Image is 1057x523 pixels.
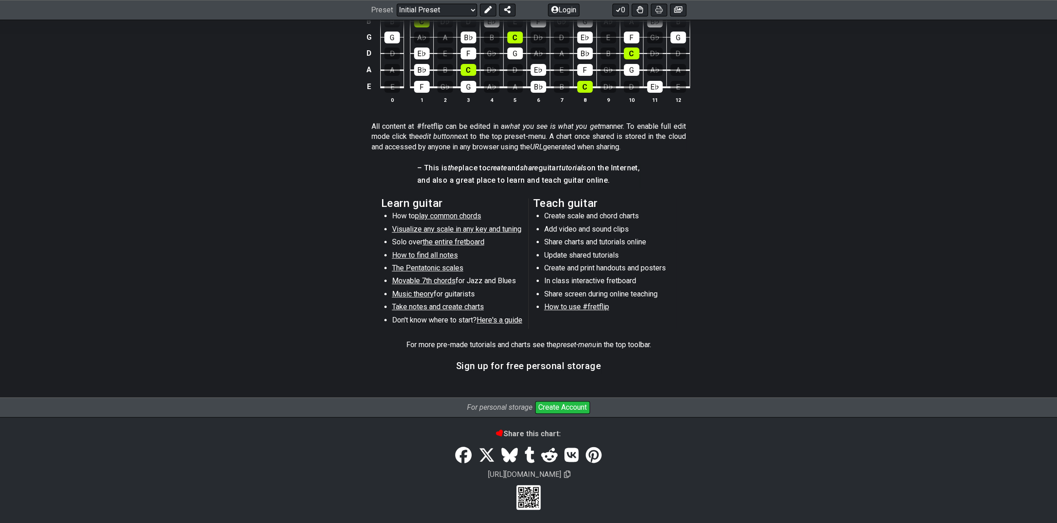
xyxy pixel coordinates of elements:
[480,4,496,16] button: Edit Preset
[484,32,499,43] div: B
[535,401,590,414] button: Create Account
[392,225,521,233] span: Visualize any scale in any key and tuning
[544,302,609,311] span: How to use #fretflip
[392,276,522,289] li: for Jazz and Blues
[392,302,484,311] span: Take notes and create charts
[651,4,667,16] button: Print
[484,81,499,93] div: A♭
[530,143,543,151] em: URL
[363,45,374,62] td: D
[670,4,686,16] button: Create image
[582,443,605,468] a: Pinterest
[533,198,676,208] h2: Teach guitar
[480,95,503,105] th: 4
[526,95,550,105] th: 6
[670,32,686,43] div: G
[448,164,458,172] em: the
[561,443,582,468] a: VK
[538,443,561,468] a: Reddit
[531,64,546,76] div: E♭
[624,16,639,27] div: A
[461,16,476,27] div: D
[577,48,593,59] div: B♭
[456,361,601,371] h3: Sign up for free personal storage
[414,81,430,93] div: F
[559,164,587,172] em: tutorials
[544,237,675,250] li: Share charts and tutorials online
[452,443,475,468] a: Share on Facebook
[531,81,546,93] div: B♭
[647,64,663,76] div: A♭
[521,443,538,468] a: Tumblr
[437,81,453,93] div: G♭
[600,16,616,27] div: A♭
[507,64,523,76] div: D
[484,64,499,76] div: D♭
[363,62,374,79] td: A
[647,32,663,43] div: G♭
[499,4,515,16] button: Share Preset
[397,4,477,16] select: Preset
[457,95,480,105] th: 3
[624,48,639,59] div: C
[392,264,463,272] span: The Pentatonic scales
[461,64,476,76] div: C
[384,64,400,76] div: A
[461,81,476,93] div: G
[600,48,616,59] div: B
[554,16,569,27] div: G♭
[544,263,675,276] li: Create and print handouts and posters
[624,64,639,76] div: G
[437,64,453,76] div: B
[670,16,686,27] div: B
[467,403,532,412] i: For personal storage
[363,78,374,95] td: E
[577,81,593,93] div: C
[647,48,663,59] div: D♭
[531,48,546,59] div: A♭
[596,95,620,105] th: 9
[507,32,523,43] div: C
[371,6,393,15] span: Preset
[384,81,400,93] div: E
[554,48,569,59] div: A
[498,443,521,468] a: Bluesky
[423,238,484,246] span: the entire fretboard
[531,32,546,43] div: D♭
[392,290,434,298] span: Music theory
[496,429,561,438] b: Share this chart:
[544,276,675,289] li: In class interactive fretboard
[410,95,433,105] th: 1
[544,250,675,263] li: Update shared tutorials
[437,48,453,59] div: E
[520,164,538,172] em: share
[392,276,456,285] span: Movable 7th chords
[381,95,404,105] th: 0
[548,4,579,16] button: Login
[620,95,643,105] th: 10
[414,64,430,76] div: B♭
[573,95,596,105] th: 8
[484,16,499,27] div: E♭
[392,315,522,328] li: Don't know where to start?
[670,64,686,76] div: A
[415,211,481,220] span: play common chords
[384,32,400,43] div: G
[670,48,686,59] div: D
[487,469,563,480] span: [URL][DOMAIN_NAME]
[554,64,569,76] div: E
[600,32,616,43] div: E
[477,316,522,324] span: Here's a guide
[461,48,476,59] div: F
[507,16,523,27] div: E
[372,122,686,152] p: All content at #fretflip can be edited in a manner. To enable full edit mode click the next to th...
[647,81,663,93] div: E♭
[507,48,523,59] div: G
[577,64,593,76] div: F
[643,95,666,105] th: 11
[624,32,639,43] div: F
[392,289,522,302] li: for guitarists
[406,340,651,350] p: For more pre-made tutorials and charts see the in the top toolbar.
[632,4,648,16] button: Toggle Dexterity for all fretkits
[392,251,458,259] span: How to find all notes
